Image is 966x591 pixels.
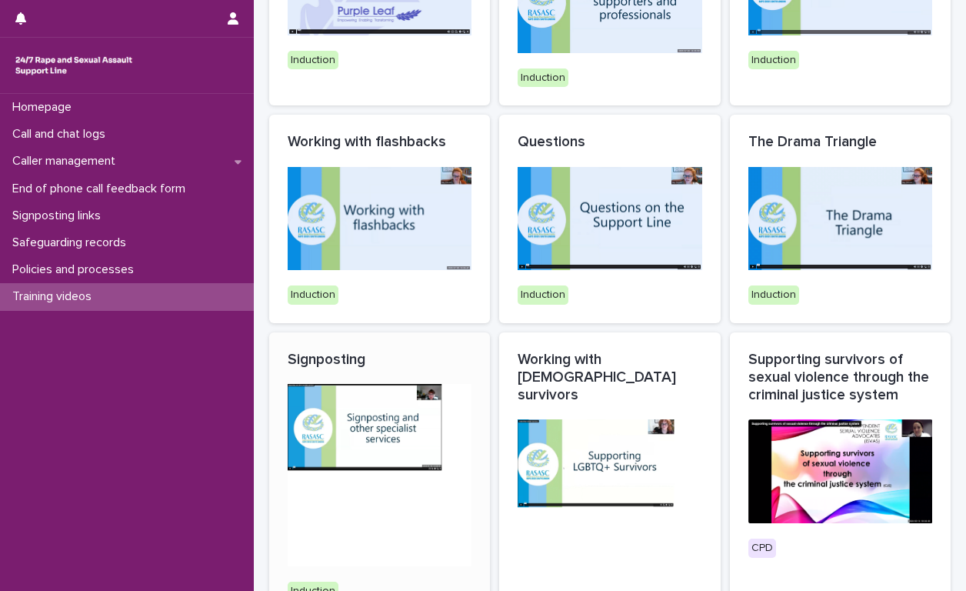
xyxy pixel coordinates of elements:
[288,133,471,151] p: Working with flashbacks
[6,262,146,277] p: Policies and processes
[288,351,471,369] p: Signposting
[499,115,720,322] a: QuestionsWatch the videoInduction
[748,133,932,151] p: The Drama Triangle
[518,285,568,305] div: Induction
[288,167,471,271] img: Watch the video
[6,100,84,115] p: Homepage
[288,285,338,305] div: Induction
[748,351,932,404] p: Supporting survivors of sexual violence through the criminal justice system
[288,384,471,566] img: Watch the video
[748,539,776,558] div: CPD
[748,167,932,271] img: Watch the video
[748,285,799,305] div: Induction
[748,419,932,523] img: Watch the video
[6,154,128,169] p: Caller management
[269,115,490,322] a: Working with flashbacksWatch the videoInduction
[6,182,198,196] p: End of phone call feedback form
[288,51,338,70] div: Induction
[518,133,701,151] p: Questions
[518,351,701,404] p: Working with [DEMOGRAPHIC_DATA] survivors
[730,115,951,322] a: The Drama TriangleWatch the videoInduction
[518,68,568,88] div: Induction
[12,50,135,81] img: rhQMoQhaT3yELyF149Cw
[748,51,799,70] div: Induction
[6,235,138,250] p: Safeguarding records
[518,167,701,271] img: Watch the video
[6,127,118,142] p: Call and chat logs
[6,289,104,304] p: Training videos
[6,209,113,223] p: Signposting links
